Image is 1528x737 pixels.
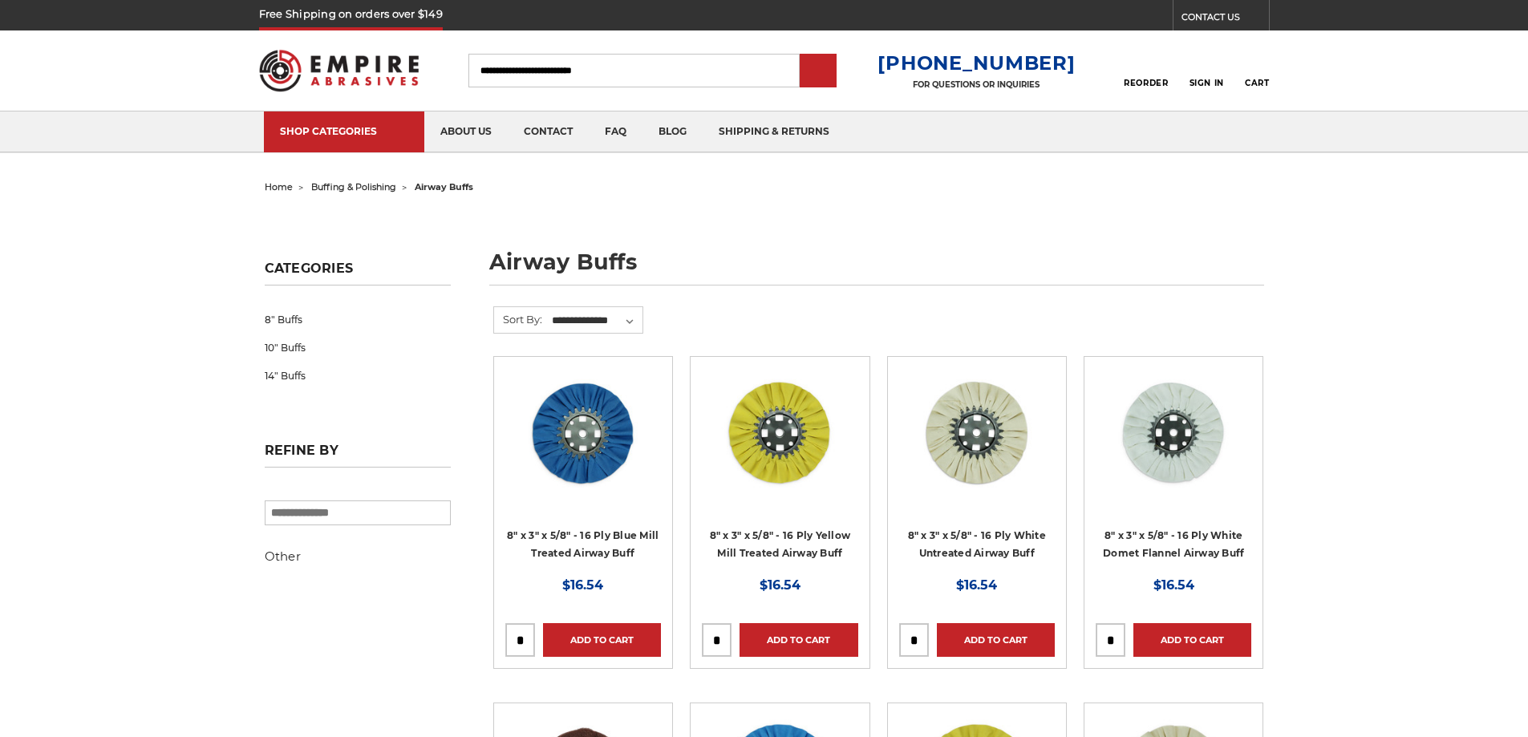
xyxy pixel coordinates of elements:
[1181,8,1269,30] a: CONTACT US
[562,577,603,593] span: $16.54
[1124,53,1168,87] a: Reorder
[802,55,834,87] input: Submit
[489,251,1264,285] h1: airway buffs
[913,368,1041,496] img: 8 inch untreated airway buffing wheel
[1245,78,1269,88] span: Cart
[715,368,844,496] img: 8 x 3 x 5/8 airway buff yellow mill treatment
[908,529,1046,560] a: 8" x 3" x 5/8" - 16 Ply White Untreated Airway Buff
[1103,529,1244,560] a: 8" x 3" x 5/8" - 16 Ply White Domet Flannel Airway Buff
[1190,78,1224,88] span: Sign In
[1096,368,1251,524] a: 8 inch white domet flannel airway buffing wheel
[549,309,642,333] select: Sort By:
[760,577,800,593] span: $16.54
[956,577,997,593] span: $16.54
[265,362,451,390] a: 14" Buffs
[740,623,857,657] a: Add to Cart
[259,39,419,102] img: Empire Abrasives
[265,547,451,566] h5: Other
[265,443,451,468] h5: Refine by
[265,306,451,334] a: 8" Buffs
[494,307,542,331] label: Sort By:
[937,623,1055,657] a: Add to Cart
[1124,78,1168,88] span: Reorder
[505,368,661,524] a: blue mill treated 8 inch airway buffing wheel
[1153,577,1194,593] span: $16.54
[424,111,508,152] a: about us
[1109,368,1238,496] img: 8 inch white domet flannel airway buffing wheel
[265,181,293,192] a: home
[543,623,661,657] a: Add to Cart
[265,261,451,285] h5: Categories
[710,529,851,560] a: 8" x 3" x 5/8" - 16 Ply Yellow Mill Treated Airway Buff
[415,181,473,192] span: airway buffs
[1133,623,1251,657] a: Add to Cart
[877,79,1075,90] p: FOR QUESTIONS OR INQUIRIES
[642,111,703,152] a: blog
[311,181,396,192] a: buffing & polishing
[703,111,845,152] a: shipping & returns
[280,125,408,137] div: SHOP CATEGORIES
[265,334,451,362] a: 10" Buffs
[877,51,1075,75] a: [PHONE_NUMBER]
[589,111,642,152] a: faq
[519,368,647,496] img: blue mill treated 8 inch airway buffing wheel
[899,368,1055,524] a: 8 inch untreated airway buffing wheel
[508,111,589,152] a: contact
[507,529,659,560] a: 8" x 3" x 5/8" - 16 Ply Blue Mill Treated Airway Buff
[702,368,857,524] a: 8 x 3 x 5/8 airway buff yellow mill treatment
[1245,53,1269,88] a: Cart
